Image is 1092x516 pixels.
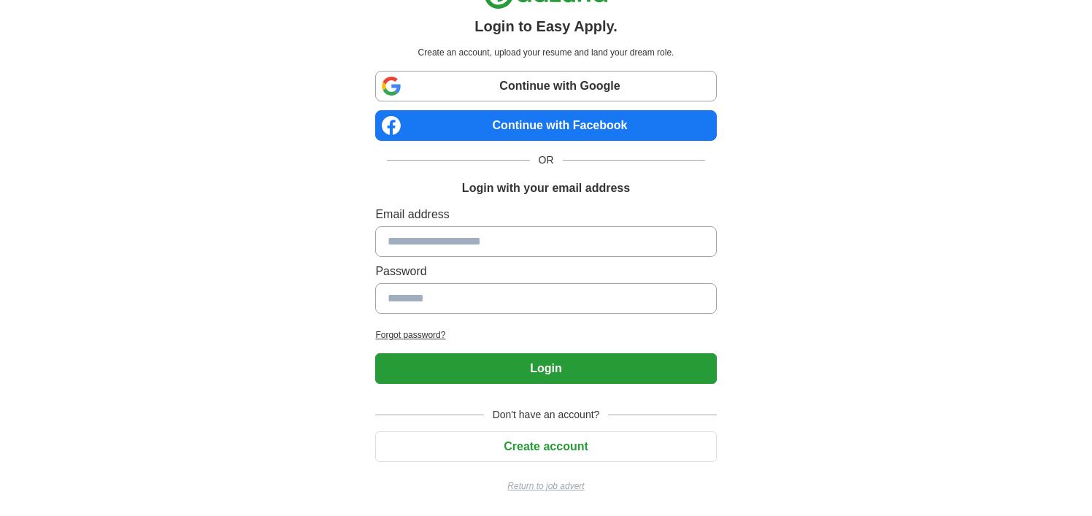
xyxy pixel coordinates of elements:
[375,353,716,384] button: Login
[375,263,716,280] label: Password
[484,407,609,423] span: Don't have an account?
[375,328,716,342] a: Forgot password?
[462,180,630,197] h1: Login with your email address
[474,15,618,37] h1: Login to Easy Apply.
[375,71,716,101] a: Continue with Google
[530,153,563,168] span: OR
[375,206,716,223] label: Email address
[375,480,716,493] a: Return to job advert
[375,431,716,462] button: Create account
[378,46,713,59] p: Create an account, upload your resume and land your dream role.
[375,110,716,141] a: Continue with Facebook
[375,440,716,453] a: Create account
